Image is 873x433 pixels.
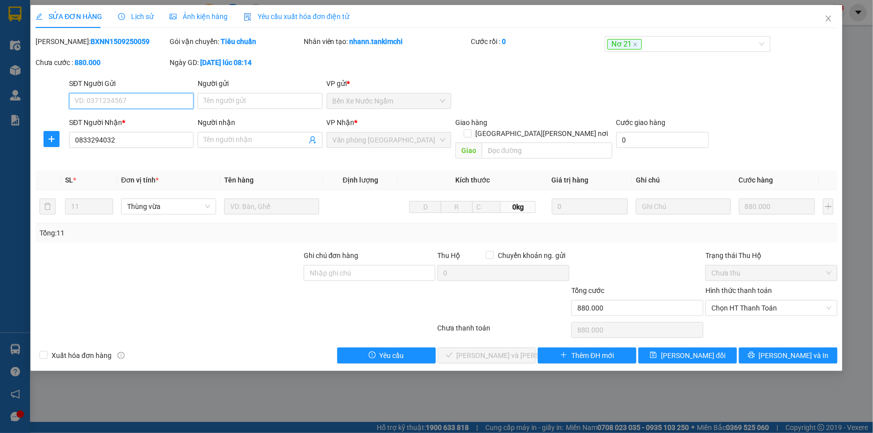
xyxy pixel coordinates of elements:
b: 880.000 [75,58,101,66]
span: [PERSON_NAME] và In [759,350,829,361]
span: VP Nhận [327,118,355,126]
span: printer [748,351,755,359]
span: SỬA ĐƠN HÀNG [36,12,102,20]
input: Ghi chú đơn hàng [304,265,436,281]
span: Kích thước [455,176,490,184]
span: Xuất hóa đơn hàng [48,350,116,361]
input: Dọc đường [482,142,612,158]
span: 0kg [501,201,536,213]
div: Chưa thanh toán [437,322,571,340]
button: printer[PERSON_NAME] và In [739,347,837,363]
span: Bến Xe Nước Ngầm [333,93,445,108]
span: clock-circle [118,13,125,20]
span: Lịch sử [118,12,154,20]
input: VD: Bàn, Ghế [224,198,319,214]
span: Nơ 21 [607,39,642,50]
span: save [650,351,657,359]
span: Giao hàng [455,118,487,126]
span: close [824,14,832,22]
button: Close [814,5,842,33]
span: user-add [309,136,317,144]
span: Định lượng [343,176,378,184]
span: [PERSON_NAME] đổi [661,350,725,361]
input: 0 [552,198,628,214]
div: [PERSON_NAME]: [36,36,168,47]
button: plusThêm ĐH mới [538,347,636,363]
span: Chuyển khoản ng. gửi [494,250,569,261]
div: VP gửi [327,78,451,89]
label: Cước giao hàng [616,118,666,126]
b: BXNN1509250059 [91,37,150,45]
label: Hình thức thanh toán [705,286,772,294]
span: Thêm ĐH mới [571,350,614,361]
input: R [441,201,473,213]
button: plus [44,131,60,147]
span: Chọn HT Thanh Toán [711,300,831,315]
button: plus [823,198,833,214]
span: Tên hàng [224,176,254,184]
span: [GEOGRAPHIC_DATA][PERSON_NAME] nơi [472,128,612,139]
span: Giá trị hàng [552,176,589,184]
span: plus [560,351,567,359]
span: Đơn vị tính [121,176,159,184]
button: check[PERSON_NAME] và [PERSON_NAME] hàng [438,347,536,363]
button: delete [40,198,56,214]
input: D [409,201,441,213]
input: Ghi Chú [636,198,731,214]
span: plus [44,135,59,143]
input: C [472,201,501,213]
span: Yêu cầu [380,350,404,361]
img: icon [244,13,252,21]
input: 0 [739,198,815,214]
span: Văn phòng Đà Nẵng [333,132,445,147]
span: SL [65,176,73,184]
b: 0 [502,37,506,45]
div: Chưa cước : [36,57,168,68]
span: Tổng cước [571,286,604,294]
b: nhann.tankimchi [350,37,403,45]
span: edit [36,13,43,20]
label: Ghi chú đơn hàng [304,251,359,259]
button: exclamation-circleYêu cầu [337,347,436,363]
div: Người nhận [198,117,322,128]
b: Tiêu chuẩn [221,37,256,45]
span: Giao [455,142,482,158]
span: Chưa thu [711,265,831,280]
th: Ghi chú [632,170,735,190]
span: Thùng vừa [127,199,210,214]
div: Tổng: 11 [40,227,337,238]
div: Nhân viên tạo: [304,36,469,47]
div: Ngày GD: [170,57,302,68]
span: Ảnh kiện hàng [170,12,228,20]
div: Người gửi [198,78,322,89]
span: picture [170,13,177,20]
div: Cước rồi : [471,36,603,47]
div: Gói vận chuyển: [170,36,302,47]
b: [DATE] lúc 08:14 [200,58,252,66]
div: Trạng thái Thu Hộ [705,250,837,261]
div: SĐT Người Gửi [69,78,194,89]
span: close [633,42,638,47]
span: info-circle [118,352,125,359]
div: SĐT Người Nhận [69,117,194,128]
button: save[PERSON_NAME] đổi [638,347,737,363]
input: Cước giao hàng [616,132,709,148]
span: Cước hàng [739,176,773,184]
span: Yêu cầu xuất hóa đơn điện tử [244,12,349,20]
span: exclamation-circle [369,351,376,359]
span: Thu Hộ [437,251,460,259]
